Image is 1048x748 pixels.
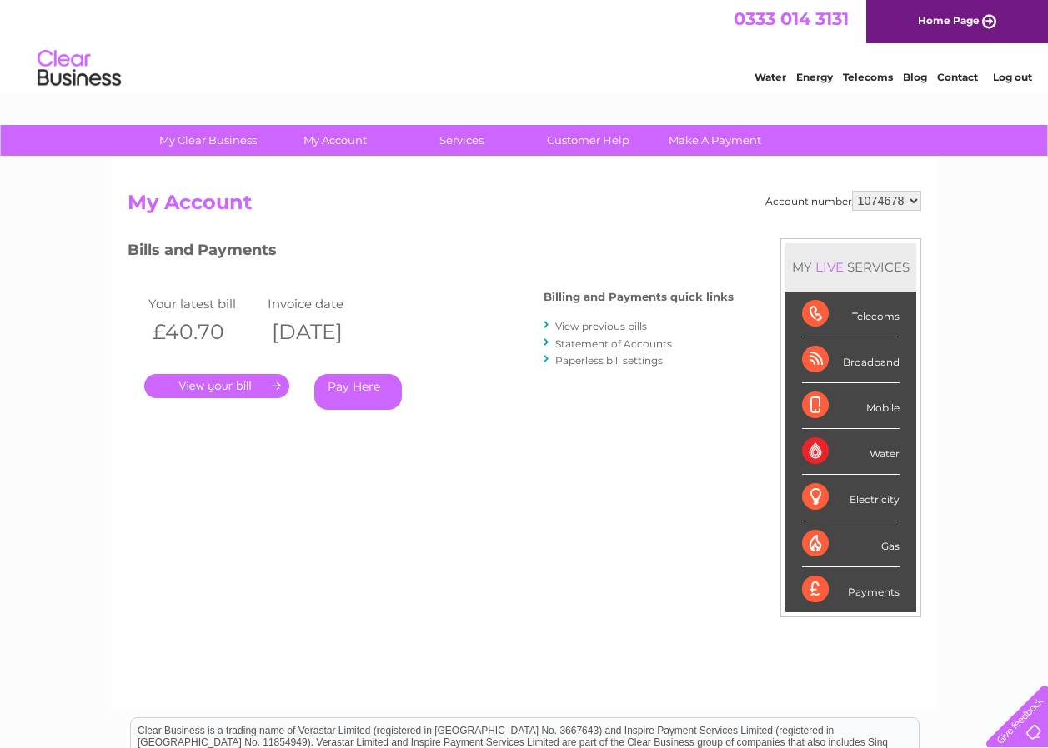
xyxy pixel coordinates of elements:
a: My Account [266,125,404,156]
h3: Bills and Payments [128,238,734,267]
img: logo.png [37,43,122,94]
a: Services [393,125,530,156]
td: Your latest bill [144,292,264,315]
th: [DATE] [263,315,384,349]
div: Telecoms [802,292,900,337]
a: Make A Payment [646,125,784,156]
div: Mobile [802,383,900,429]
a: Pay Here [314,374,402,410]
h4: Billing and Payments quick links [544,291,734,303]
a: Water [755,71,786,83]
a: Telecoms [843,71,893,83]
a: Statement of Accounts [555,337,672,350]
div: MY SERVICES [785,243,916,291]
div: LIVE [812,259,847,275]
a: Paperless bill settings [555,354,663,367]
a: Log out [993,71,1032,83]
a: Energy [796,71,833,83]
a: 0333 014 3131 [734,8,849,29]
a: My Clear Business [139,125,277,156]
div: Electricity [802,475,900,521]
a: View previous bills [555,320,647,332]
a: Contact [937,71,978,83]
div: Clear Business is a trading name of Verastar Limited (registered in [GEOGRAPHIC_DATA] No. 3667643... [131,9,919,81]
div: Account number [765,191,921,211]
h2: My Account [128,191,921,222]
td: Invoice date [263,292,384,315]
div: Gas [802,521,900,567]
div: Water [802,429,900,475]
div: Payments [802,567,900,612]
a: Blog [903,71,927,83]
div: Broadband [802,337,900,383]
a: . [144,374,289,398]
th: £40.70 [144,315,264,349]
a: Customer Help [519,125,657,156]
